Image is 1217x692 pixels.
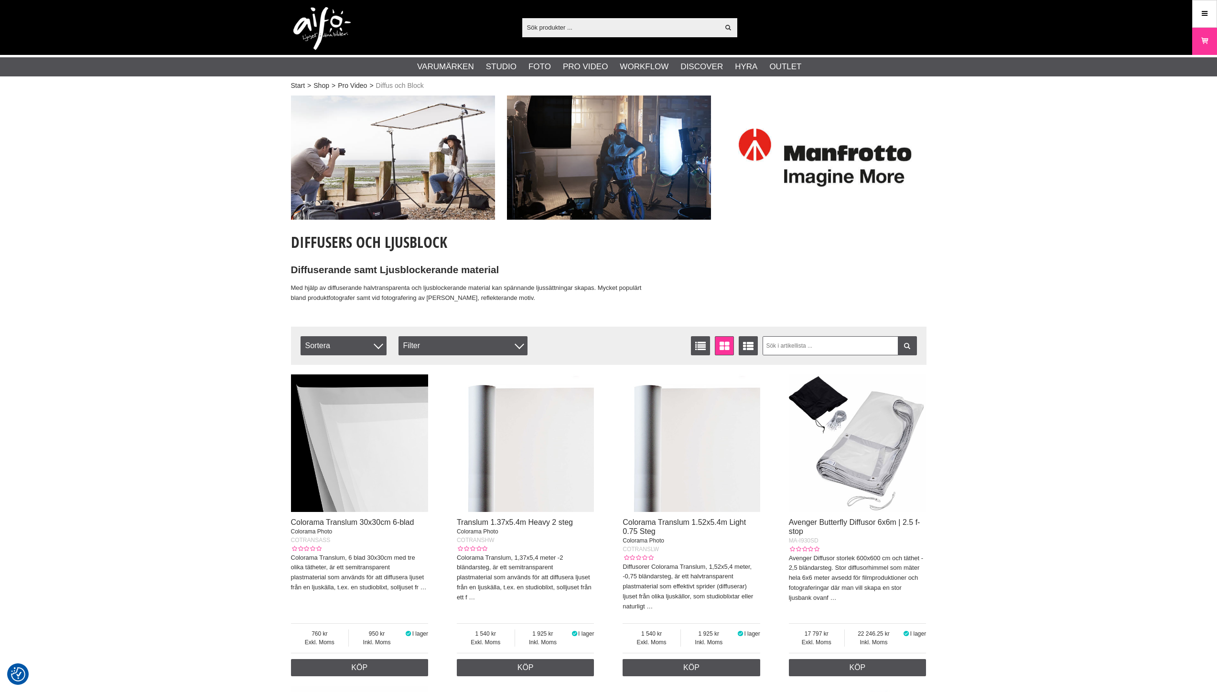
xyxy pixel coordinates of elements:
[457,553,594,603] p: Colorama Translum, 1,37x5,4 meter -2 bländarsteg, är ett semitransparent plastmaterial som använd...
[522,20,720,34] input: Sök produkter ...
[789,537,819,544] span: MA-I930SD
[332,81,335,91] span: >
[307,81,311,91] span: >
[291,232,658,253] h1: Diffusers och ljusblock
[457,544,487,553] div: Kundbetyg: 0
[910,630,926,637] span: I lager
[507,96,711,220] img: Annons:002 ban-diffblock-002.jpg
[715,336,734,355] a: Fönstervisning
[291,528,333,535] span: Colorama Photo
[457,629,515,638] span: 1 540
[744,630,760,637] span: I lager
[420,584,426,591] a: …
[349,638,405,647] span: Inkl. Moms
[623,374,760,512] img: Colorama Translum 1.52x5.4m Light 0.75 Steg
[301,336,387,355] span: Sortera
[313,81,329,91] a: Shop
[291,81,305,91] a: Start
[291,544,322,553] div: Kundbetyg: 0
[789,545,819,554] div: Kundbetyg: 0
[349,629,405,638] span: 950
[291,629,349,638] span: 760
[646,603,653,610] a: …
[293,7,351,50] img: logo.png
[723,96,927,220] img: Annons:003 ban-manfrotto-logga.jpg
[737,630,744,637] i: I lager
[515,629,571,638] span: 1 925
[528,61,551,73] a: Foto
[457,537,495,543] span: COTRANSHW
[735,61,757,73] a: Hyra
[898,336,917,355] a: Filtrera
[620,61,668,73] a: Workflow
[369,81,373,91] span: >
[578,630,594,637] span: I lager
[291,553,429,593] p: Colorama Translum, 6 blad 30x30cm med tre olika tätheter, är ett semitransparent plastmaterial so...
[680,61,723,73] a: Discover
[11,667,25,681] img: Revisit consent button
[338,81,367,91] a: Pro Video
[563,61,608,73] a: Pro Video
[469,594,475,601] a: …
[291,374,429,512] img: Colorama Translum 30x30cm 6-blad
[845,638,903,647] span: Inkl. Moms
[789,554,926,603] p: Avenger Diffusor storlek 600x600 cm och täthet - 2,5 bländarsteg. Stor diffusorhimmel som mäter h...
[291,537,331,543] span: COTRANSASS
[457,374,594,512] img: Translum 1.37x5.4m Heavy 2 steg
[691,336,710,355] a: Listvisning
[681,629,737,638] span: 1 925
[623,659,760,676] a: Köp
[11,666,25,683] button: Samtyckesinställningar
[623,537,664,544] span: Colorama Photo
[763,336,917,355] input: Sök i artikellista ...
[515,638,571,647] span: Inkl. Moms
[457,518,573,526] a: Translum 1.37x5.4m Heavy 2 steg
[376,81,424,91] span: Diffus och Block
[486,61,517,73] a: Studio
[405,630,412,637] i: I lager
[417,61,474,73] a: Varumärken
[291,518,414,526] a: Colorama Translum 30x30cm 6-blad
[623,518,746,535] a: Colorama Translum 1.52x5.4m Light 0.75 Steg
[457,638,515,647] span: Exkl. Moms
[412,630,428,637] span: I lager
[291,283,658,303] p: Med hjälp av diffuserande halvtransparenta och ljusblockerande material kan spännande ljussättnin...
[903,630,910,637] i: I lager
[623,554,653,562] div: Kundbetyg: 0
[291,96,495,220] img: Annons:001 ban-diffblock-001.jpg
[571,630,578,637] i: I lager
[830,594,836,601] a: …
[457,659,594,676] a: Köp
[398,336,528,355] div: Filter
[291,263,658,277] h2: Diffuserande samt Ljusblockerande material
[769,61,801,73] a: Outlet
[623,629,680,638] span: 1 540
[789,374,926,512] img: Avenger Butterfly Diffusor 6x6m | 2.5 f-stop
[681,638,737,647] span: Inkl. Moms
[457,528,498,535] span: Colorama Photo
[789,629,844,638] span: 17 797
[789,638,844,647] span: Exkl. Moms
[291,638,349,647] span: Exkl. Moms
[845,629,903,638] span: 22 246.25
[623,546,659,553] span: COTRANSLW
[789,659,926,676] a: Köp
[789,518,920,535] a: Avenger Butterfly Diffusor 6x6m | 2.5 f-stop
[739,336,758,355] a: Utökad listvisning
[623,562,760,612] p: Diffusorer Colorama Translum, 1,52x5,4 meter, -0,75 bländarsteg, är ett halvtransparent plastmate...
[623,638,680,647] span: Exkl. Moms
[291,659,429,676] a: Köp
